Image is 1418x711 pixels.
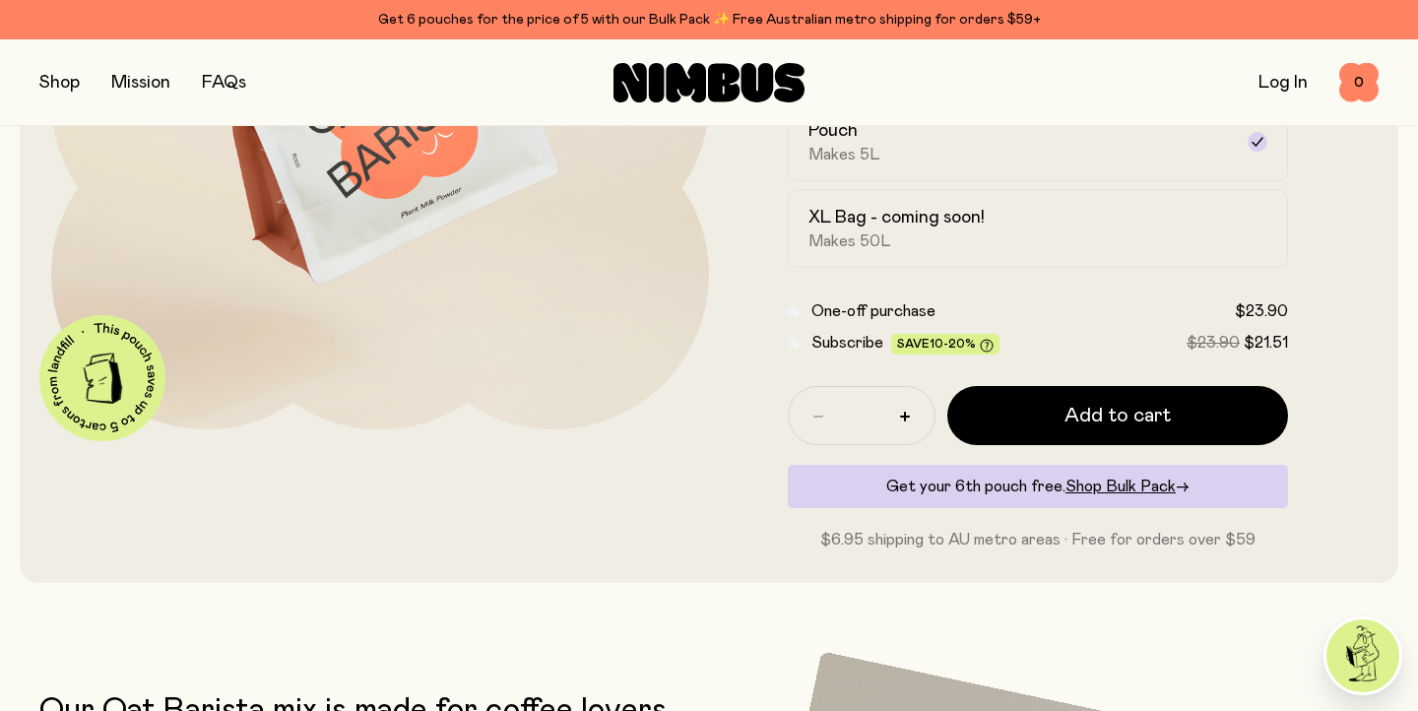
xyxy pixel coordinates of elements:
[808,206,985,229] h2: XL Bag - coming soon!
[1258,74,1308,92] a: Log In
[111,74,170,92] a: Mission
[1235,303,1288,319] span: $23.90
[808,145,880,164] span: Makes 5L
[788,465,1288,508] div: Get your 6th pouch free.
[811,303,935,319] span: One-off purchase
[202,74,246,92] a: FAQs
[947,386,1288,445] button: Add to cart
[808,231,891,251] span: Makes 50L
[1244,335,1288,351] span: $21.51
[1326,619,1399,692] img: agent
[788,528,1288,551] p: $6.95 shipping to AU metro areas · Free for orders over $59
[1065,479,1190,494] a: Shop Bulk Pack→
[897,338,994,353] span: Save
[1187,335,1240,351] span: $23.90
[1339,63,1379,102] button: 0
[39,8,1379,32] div: Get 6 pouches for the price of 5 with our Bulk Pack ✨ Free Australian metro shipping for orders $59+
[808,119,858,143] h2: Pouch
[1064,402,1171,429] span: Add to cart
[930,338,976,350] span: 10-20%
[1065,479,1176,494] span: Shop Bulk Pack
[811,335,883,351] span: Subscribe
